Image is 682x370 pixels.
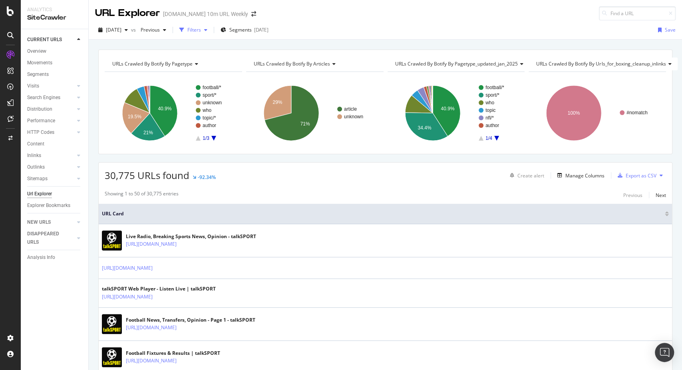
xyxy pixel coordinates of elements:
[254,60,330,67] span: URLs Crawled By Botify By articles
[27,128,75,137] a: HTTP Codes
[27,105,75,113] a: Distribution
[27,59,83,67] a: Movements
[485,135,492,141] text: 1/4
[102,231,122,251] img: main image
[95,24,131,36] button: [DATE]
[126,350,220,357] div: Football Fixtures & Results | talkSPORT
[137,24,169,36] button: Previous
[126,233,256,240] div: Live Radio, Breaking Sports News, Opinion - talkSPORT
[272,99,282,105] text: 29%
[203,92,217,98] text: sport/*
[143,130,153,135] text: 21%
[485,115,494,121] text: nfl/*
[27,105,52,113] div: Distribution
[418,125,431,131] text: 34.4%
[203,100,222,105] text: unknown
[158,106,171,111] text: 40.9%
[198,174,216,181] div: -92.34%
[126,324,177,332] a: [URL][DOMAIN_NAME]
[517,172,544,179] div: Create alert
[111,58,235,70] h4: URLs Crawled By Botify By pagetype
[568,110,580,116] text: 100%
[655,24,676,36] button: Save
[626,110,648,115] text: #nomatch
[623,192,642,199] div: Previous
[105,78,242,148] svg: A chart.
[27,201,70,210] div: Explorer Bookmarks
[246,78,384,148] svg: A chart.
[27,253,83,262] a: Analysis Info
[137,26,160,33] span: Previous
[344,114,363,119] text: unknown
[27,36,75,44] a: CURRENT URLS
[126,240,177,248] a: [URL][DOMAIN_NAME]
[27,70,83,79] a: Segments
[485,100,494,105] text: who
[536,60,666,67] span: URLs Crawled By Botify By urls_for_boxing_cleanup_inlinks
[554,171,604,180] button: Manage Columns
[176,24,211,36] button: Filters
[102,264,153,272] a: [URL][DOMAIN_NAME]
[27,151,75,160] a: Inlinks
[229,26,252,33] span: Segments
[485,85,504,90] text: football/*
[27,82,39,90] div: Visits
[112,60,193,67] span: URLs Crawled By Botify By pagetype
[105,169,189,182] span: 30,775 URLs found
[27,82,75,90] a: Visits
[105,190,179,200] div: Showing 1 to 50 of 30,775 entries
[27,140,83,148] a: Content
[599,6,676,20] input: Find a URL
[535,58,678,70] h4: URLs Crawled By Botify By urls_for_boxing_cleanup_inlinks
[614,169,656,182] button: Export as CSV
[27,117,75,125] a: Performance
[95,6,160,20] div: URL Explorer
[102,293,153,301] a: [URL][DOMAIN_NAME]
[251,11,256,17] div: arrow-right-arrow-left
[27,93,75,102] a: Search Engines
[106,26,121,33] span: 2025 Aug. 17th
[27,117,55,125] div: Performance
[27,163,45,171] div: Outlinks
[27,128,54,137] div: HTTP Codes
[656,192,666,199] div: Next
[27,151,41,160] div: Inlinks
[485,123,499,128] text: author
[27,47,46,56] div: Overview
[27,140,44,148] div: Content
[344,106,357,112] text: article
[27,190,52,198] div: Url Explorer
[202,107,211,113] text: who
[187,26,201,33] div: Filters
[126,316,255,324] div: Football News, Transfers, Opinion - Page 1 - talkSPORT
[27,93,60,102] div: Search Engines
[388,78,525,148] svg: A chart.
[203,115,216,121] text: topic/*
[128,114,141,119] text: 19.5%
[623,190,642,200] button: Previous
[254,26,268,33] div: [DATE]
[27,201,83,210] a: Explorer Bookmarks
[626,172,656,179] div: Export as CSV
[27,230,75,247] a: DISAPPEARED URLS
[394,58,530,70] h4: URLs Crawled By Botify By pagetype_updated_jan_2025
[441,106,454,111] text: 40.9%
[655,343,674,362] div: Open Intercom Messenger
[203,123,216,128] text: author
[27,163,75,171] a: Outlinks
[27,190,83,198] a: Url Explorer
[27,47,83,56] a: Overview
[395,60,518,67] span: URLs Crawled By Botify By pagetype_updated_jan_2025
[300,121,310,127] text: 71%
[27,36,62,44] div: CURRENT URLS
[27,253,55,262] div: Analysis Info
[507,169,544,182] button: Create alert
[102,314,122,334] img: main image
[203,85,221,90] text: football/*
[163,10,248,18] div: [DOMAIN_NAME] 10m URL Weekly
[529,78,666,148] svg: A chart.
[27,175,48,183] div: Sitemaps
